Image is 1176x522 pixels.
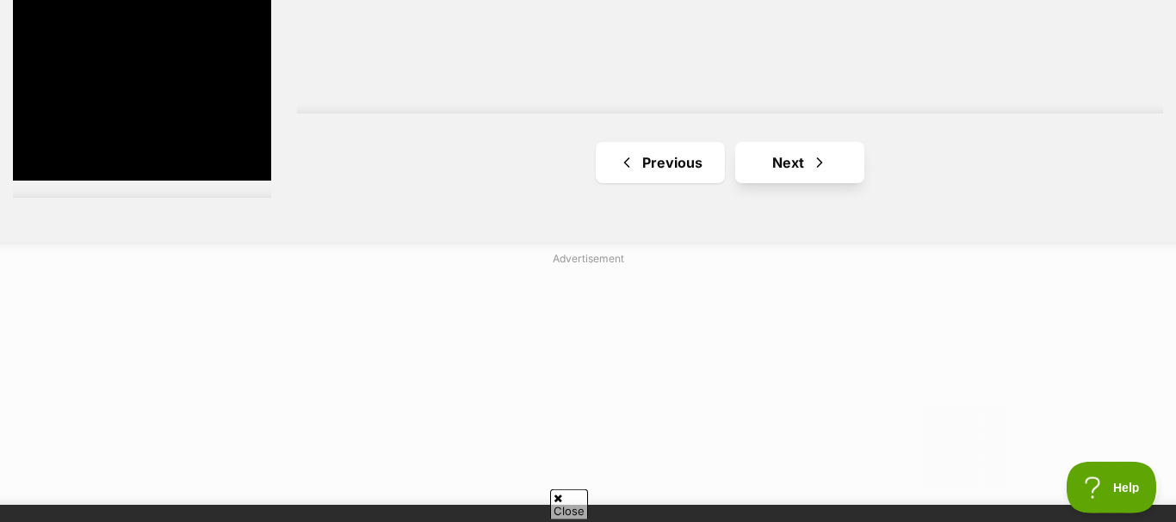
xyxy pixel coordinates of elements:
[297,142,1163,183] nav: Pagination
[550,489,588,519] span: Close
[596,142,725,183] a: Previous page
[170,273,1006,488] iframe: Advertisement
[735,142,864,183] a: Next page
[1067,462,1159,513] iframe: Help Scout Beacon - Open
